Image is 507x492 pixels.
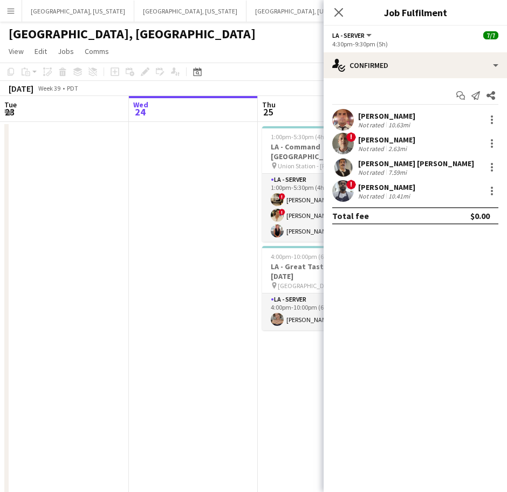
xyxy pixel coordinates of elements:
app-job-card: 4:00pm-10:00pm (6h)1/1LA - Great Taste Mirman [DATE] [GEOGRAPHIC_DATA]1 RoleLA - Server1A1/14:00p... [262,246,383,330]
h3: Job Fulfilment [324,5,507,19]
a: Edit [30,44,51,58]
h3: LA - Command [GEOGRAPHIC_DATA] [DATE] [262,142,383,161]
div: Confirmed [324,52,507,78]
span: 1:00pm-5:30pm (4h30m) [271,133,339,141]
span: Jobs [58,46,74,56]
div: Not rated [358,192,386,200]
span: Thu [262,100,276,110]
div: 10.63mi [386,121,412,129]
a: View [4,44,28,58]
app-job-card: 1:00pm-5:30pm (4h30m)3/3LA - Command [GEOGRAPHIC_DATA] [DATE] Union Station - [PERSON_NAME]1 Role... [262,126,383,242]
span: 25 [261,106,276,118]
span: ! [279,193,285,200]
div: 2.63mi [386,145,409,153]
span: ! [279,209,285,215]
span: Comms [85,46,109,56]
span: View [9,46,24,56]
span: Tue [4,100,17,110]
button: [GEOGRAPHIC_DATA], [US_STATE] [134,1,246,22]
div: 7.59mi [386,168,409,176]
span: 24 [132,106,148,118]
span: 23 [3,106,17,118]
span: 4:00pm-10:00pm (6h) [271,252,330,261]
a: Jobs [53,44,78,58]
h1: [GEOGRAPHIC_DATA], [GEOGRAPHIC_DATA] [9,26,256,42]
div: [PERSON_NAME] [358,135,415,145]
span: [GEOGRAPHIC_DATA] [278,282,337,290]
span: LA - Server [332,31,365,39]
div: Not rated [358,145,386,153]
h3: LA - Great Taste Mirman [DATE] [262,262,383,281]
div: $0.00 [470,210,490,221]
div: 4:30pm-9:30pm (5h) [332,40,498,48]
span: ! [346,180,356,189]
span: 7/7 [483,31,498,39]
div: PDT [67,84,78,92]
button: LA - Server [332,31,373,39]
div: 10.41mi [386,192,412,200]
div: Not rated [358,168,386,176]
span: Union Station - [PERSON_NAME] [278,162,359,170]
button: [GEOGRAPHIC_DATA], [US_STATE] [246,1,359,22]
div: Total fee [332,210,369,221]
div: [PERSON_NAME] [PERSON_NAME] [358,159,474,168]
span: ! [346,132,356,142]
app-card-role: LA - Server10A3/31:00pm-5:30pm (4h30m)![PERSON_NAME]![PERSON_NAME][PERSON_NAME] [262,174,383,242]
span: Wed [133,100,148,110]
span: Week 39 [36,84,63,92]
div: Not rated [358,121,386,129]
app-card-role: LA - Server1A1/14:00pm-10:00pm (6h)[PERSON_NAME] [262,293,383,330]
a: Comms [80,44,113,58]
div: [DATE] [9,83,33,94]
div: [PERSON_NAME] [358,111,415,121]
div: [PERSON_NAME] [358,182,415,192]
button: [GEOGRAPHIC_DATA], [US_STATE] [22,1,134,22]
span: Edit [35,46,47,56]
